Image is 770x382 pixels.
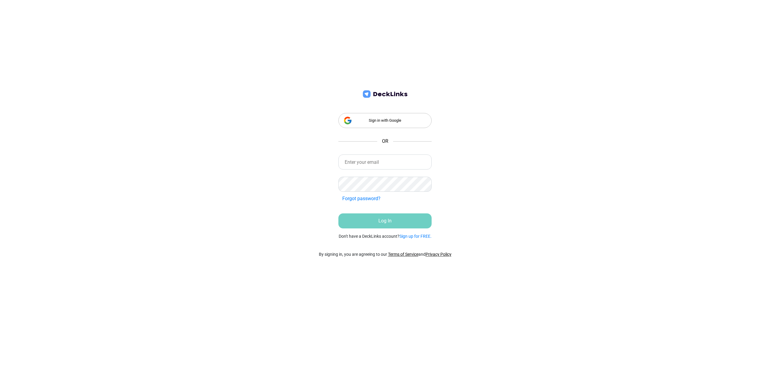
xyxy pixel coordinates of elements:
div: Sign in with Google [338,113,432,128]
p: By signing in, you are agreeing to our and [319,251,451,258]
a: Terms of Service [388,252,418,257]
button: Log In [338,213,432,228]
a: Sign up for FREE. [399,234,432,239]
button: Forgot password? [338,193,384,204]
a: Privacy Policy [426,252,451,257]
small: Don't have a DeckLinks account? [339,233,432,240]
input: Enter your email [338,154,432,170]
img: deck-links-logo.c572c7424dfa0d40c150da8c35de9cd0.svg [362,90,408,99]
span: OR [382,138,388,145]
